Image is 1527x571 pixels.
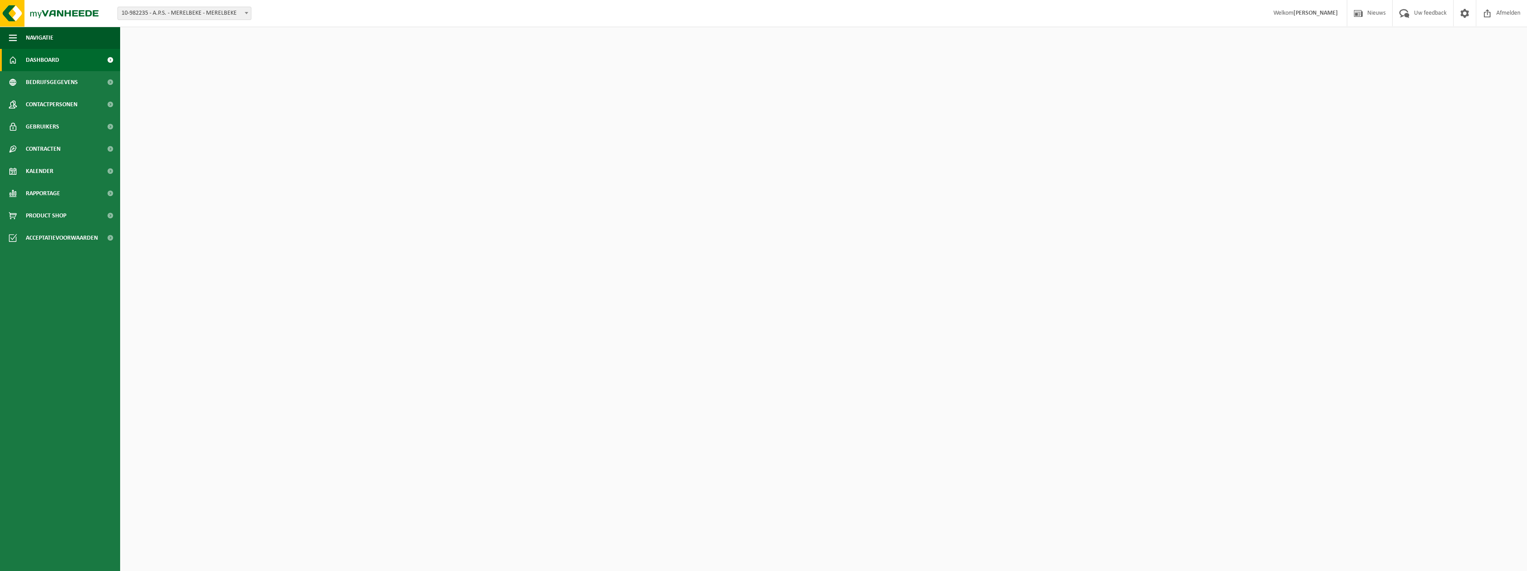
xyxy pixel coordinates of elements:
span: Navigatie [26,27,53,49]
span: Acceptatievoorwaarden [26,227,98,249]
span: 10-982235 - A.P.S. - MERELBEKE - MERELBEKE [118,7,251,20]
span: Gebruikers [26,116,59,138]
span: Kalender [26,160,53,182]
span: Product Shop [26,205,66,227]
span: Bedrijfsgegevens [26,71,78,93]
span: 10-982235 - A.P.S. - MERELBEKE - MERELBEKE [117,7,251,20]
span: Contracten [26,138,61,160]
strong: [PERSON_NAME] [1293,10,1338,16]
span: Rapportage [26,182,60,205]
span: Dashboard [26,49,59,71]
span: Contactpersonen [26,93,77,116]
